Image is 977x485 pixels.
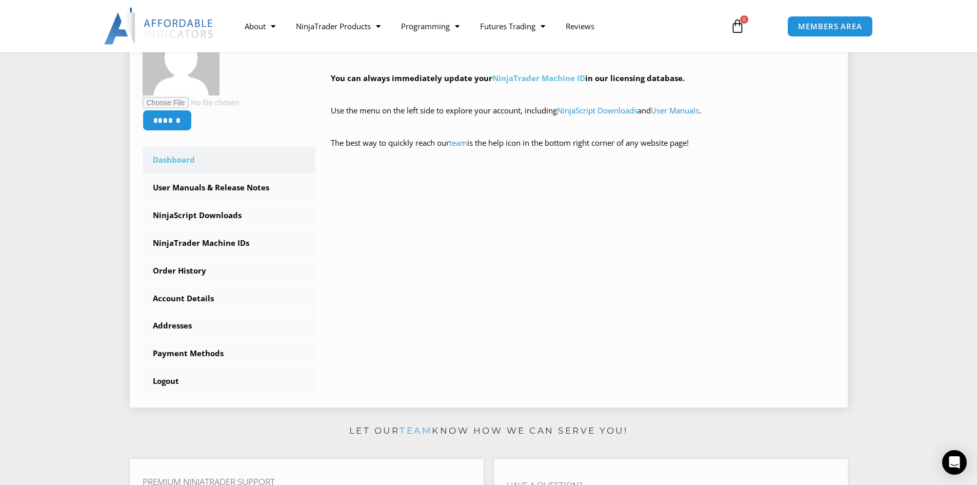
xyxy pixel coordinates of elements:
[942,450,967,475] div: Open Intercom Messenger
[787,16,873,37] a: MEMBERS AREA
[143,258,316,284] a: Order History
[331,104,835,132] p: Use the menu on the left side to explore your account, including and .
[130,423,848,439] p: Let our know how we can serve you!
[492,73,585,83] a: NinjaTrader Machine ID
[557,105,637,115] a: NinjaScript Downloads
[286,14,391,38] a: NinjaTrader Products
[143,313,316,339] a: Addresses
[143,340,316,367] a: Payment Methods
[104,8,214,45] img: LogoAI | Affordable Indicators – NinjaTrader
[798,23,862,30] span: MEMBERS AREA
[449,138,467,148] a: team
[143,368,316,395] a: Logout
[331,136,835,165] p: The best way to quickly reach our is the help icon in the bottom right corner of any website page!
[234,14,719,38] nav: Menu
[740,15,748,24] span: 0
[143,202,316,229] a: NinjaScript Downloads
[143,285,316,312] a: Account Details
[234,14,286,38] a: About
[391,14,470,38] a: Programming
[331,73,685,83] strong: You can always immediately update your in our licensing database.
[715,11,760,41] a: 0
[143,230,316,257] a: NinjaTrader Machine IDs
[331,23,835,165] div: Hey ! Welcome to the Members Area. Thank you for being a valuable customer!
[143,174,316,201] a: User Manuals & Release Notes
[400,425,432,436] a: team
[470,14,555,38] a: Futures Trading
[143,147,316,173] a: Dashboard
[555,14,605,38] a: Reviews
[651,105,699,115] a: User Manuals
[143,18,220,95] img: 5ebd2ad3cadb59b625902614edfc7868c1b455e7c084807fd13aae7f92df3755
[143,147,316,395] nav: Account pages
